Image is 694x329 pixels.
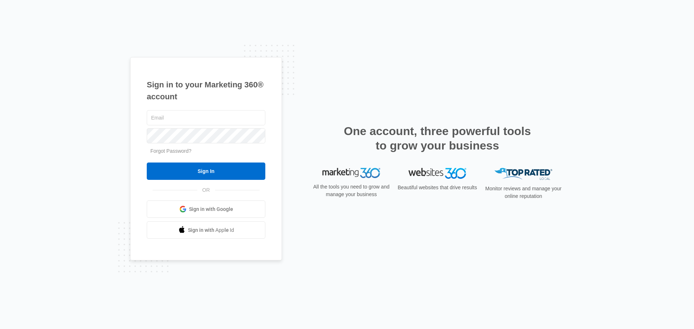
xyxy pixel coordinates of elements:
[311,183,392,198] p: All the tools you need to grow and manage your business
[408,168,466,178] img: Websites 360
[342,124,533,153] h2: One account, three powerful tools to grow your business
[147,79,265,103] h1: Sign in to your Marketing 360® account
[147,200,265,218] a: Sign in with Google
[150,148,192,154] a: Forgot Password?
[188,226,234,234] span: Sign in with Apple Id
[147,163,265,180] input: Sign In
[483,185,564,200] p: Monitor reviews and manage your online reputation
[197,186,215,194] span: OR
[189,205,233,213] span: Sign in with Google
[494,168,552,180] img: Top Rated Local
[322,168,380,178] img: Marketing 360
[147,110,265,125] input: Email
[397,184,478,191] p: Beautiful websites that drive results
[147,221,265,239] a: Sign in with Apple Id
